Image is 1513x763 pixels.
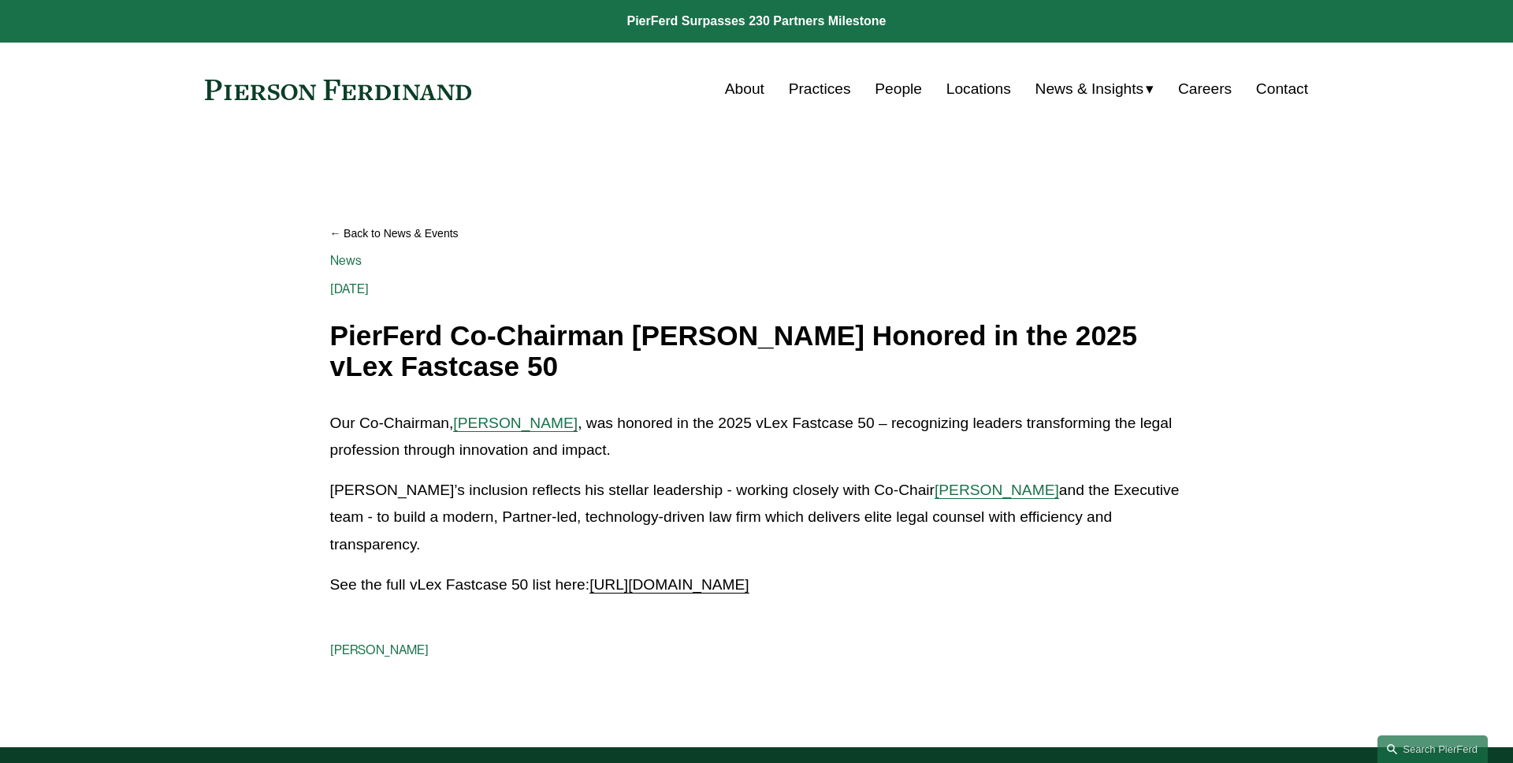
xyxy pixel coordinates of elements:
[1377,735,1488,763] a: Search this site
[1035,74,1154,104] a: folder dropdown
[330,482,935,498] span: [PERSON_NAME]’s inclusion reflects his stellar leadership - working closely with Co-Chair
[330,253,362,268] a: News
[1178,74,1232,104] a: Careers
[330,415,1177,459] span: , was honored in the 2025 vLex Fastcase 50 – recognizing leaders transforming the legal professio...
[1256,74,1308,104] a: Contact
[1035,76,1144,103] span: News & Insights
[946,74,1011,104] a: Locations
[453,415,578,431] a: [PERSON_NAME]
[330,642,429,657] a: [PERSON_NAME]
[330,321,1184,381] h1: PierFerd Co-Chairman [PERSON_NAME] Honored in the 2025 vLex Fastcase 50
[875,74,922,104] a: People
[330,482,1184,553] span: and the Executive team - to build a modern, Partner-led, technology-driven law firm which deliver...
[935,482,1059,498] a: [PERSON_NAME]
[589,576,749,593] a: [URL][DOMAIN_NAME]
[725,74,764,104] a: About
[330,576,590,593] span: See the full vLex Fastcase 50 list here:
[330,415,454,431] span: Our Co-Chairman,
[330,220,1184,248] a: Back to News & Events
[330,281,370,296] span: [DATE]
[789,74,851,104] a: Practices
